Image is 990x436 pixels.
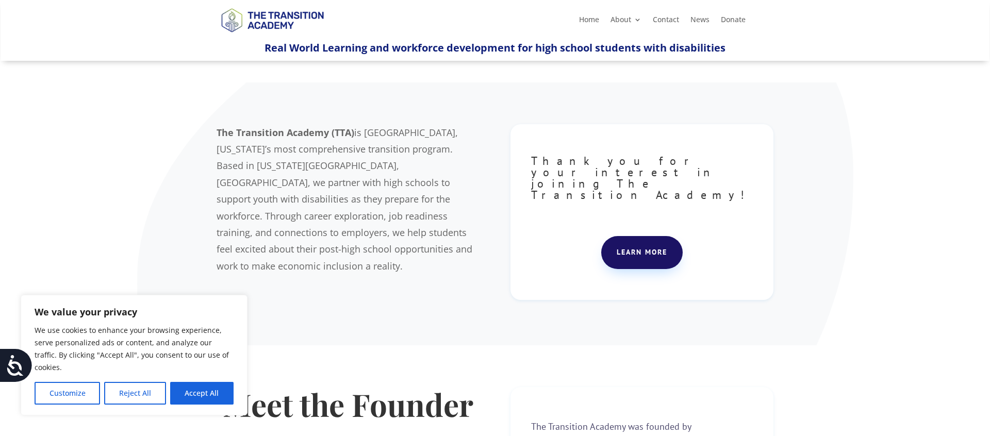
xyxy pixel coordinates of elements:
span: Thank you for your interest in joining The Transition Academy! [531,154,752,202]
a: About [610,16,641,27]
a: Donate [721,16,746,27]
p: We use cookies to enhance your browsing experience, serve personalized ads or content, and analyz... [35,324,234,374]
span: is [GEOGRAPHIC_DATA], [US_STATE]’s most comprehensive transition program. Based in [US_STATE][GEO... [217,126,472,272]
button: Reject All [104,382,166,405]
img: TTA Brand_TTA Primary Logo_Horizontal_Light BG [217,2,328,38]
b: The Transition Academy (TTA) [217,126,354,139]
button: Accept All [170,382,234,405]
span: Real World Learning and workforce development for high school students with disabilities [265,41,725,55]
a: Logo-Noticias [217,30,328,40]
button: Customize [35,382,100,405]
a: Learn more [601,236,683,269]
a: News [690,16,709,27]
a: Home [579,16,599,27]
p: We value your privacy [35,306,234,318]
strong: Meet the Founder [223,383,473,425]
a: Contact [653,16,679,27]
